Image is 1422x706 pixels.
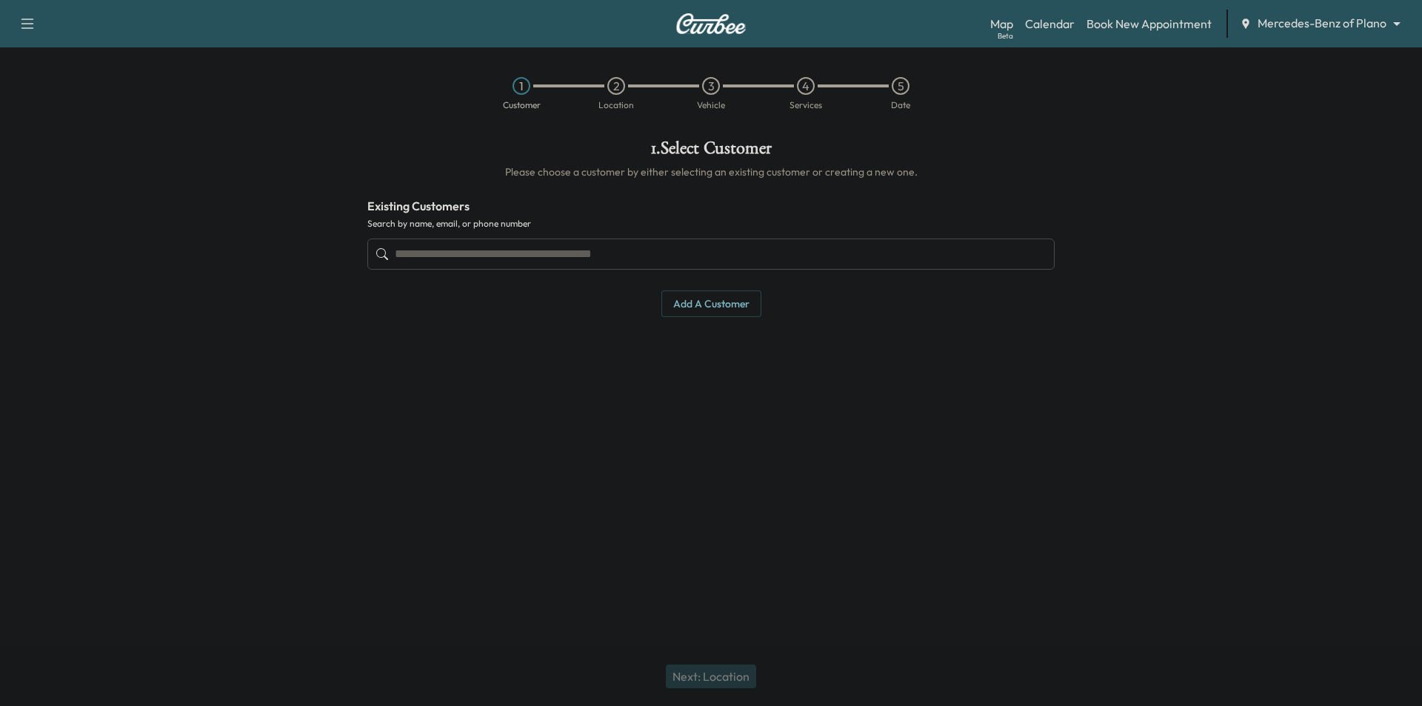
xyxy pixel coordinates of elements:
a: Book New Appointment [1086,15,1212,33]
span: Mercedes-Benz of Plano [1258,15,1386,32]
div: 4 [797,77,815,95]
button: Add a customer [661,290,761,318]
div: Services [790,101,822,110]
div: 2 [607,77,625,95]
a: Calendar [1025,15,1075,33]
h1: 1 . Select Customer [367,139,1055,164]
div: Location [598,101,634,110]
label: Search by name, email, or phone number [367,218,1055,230]
div: Customer [503,101,541,110]
a: MapBeta [990,15,1013,33]
h4: Existing Customers [367,197,1055,215]
div: 3 [702,77,720,95]
h6: Please choose a customer by either selecting an existing customer or creating a new one. [367,164,1055,179]
div: Date [891,101,910,110]
div: Beta [998,30,1013,41]
div: Vehicle [697,101,725,110]
div: 5 [892,77,909,95]
div: 1 [513,77,530,95]
img: Curbee Logo [675,13,747,34]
